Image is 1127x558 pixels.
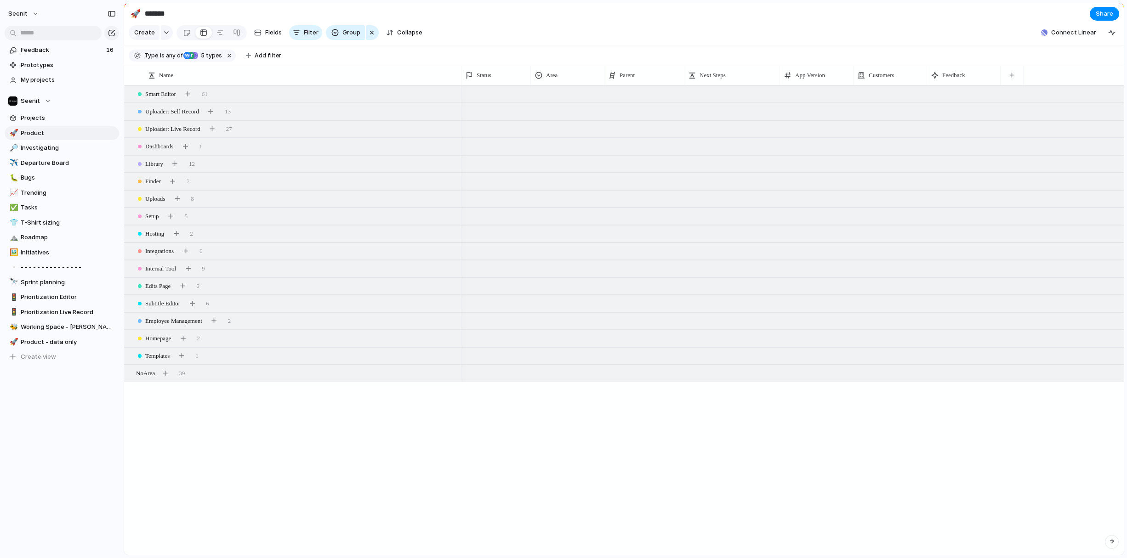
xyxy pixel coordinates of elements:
[8,322,17,332] button: 🐝
[145,212,159,221] span: Setup
[5,276,119,289] div: 🔭Sprint planning
[289,25,322,40] button: Filter
[8,293,17,302] button: 🚦
[145,334,171,343] span: Homepage
[5,320,119,334] div: 🐝Working Space - [PERSON_NAME]
[5,231,119,244] div: ⛰️Roadmap
[10,292,16,303] div: 🚦
[5,290,119,304] a: 🚦Prioritization Editor
[8,218,17,227] button: 👕
[21,158,116,168] span: Departure Board
[190,229,193,238] span: 2
[21,263,116,272] span: - - - - - - - - - - - - - - -
[10,158,16,168] div: ✈️
[255,51,281,60] span: Add filter
[5,58,119,72] a: Prototypes
[10,217,16,228] div: 👕
[189,159,195,169] span: 12
[8,173,17,182] button: 🐛
[145,90,176,99] span: Smart Editor
[10,173,16,183] div: 🐛
[131,7,141,20] div: 🚀
[942,71,965,80] span: Feedback
[228,316,231,326] span: 2
[185,212,188,221] span: 5
[136,369,155,378] span: No Area
[10,203,16,213] div: ✅
[620,71,635,80] span: Parent
[21,248,116,257] span: Initiatives
[21,233,116,242] span: Roadmap
[8,158,17,168] button: ✈️
[5,216,119,230] a: 👕T-Shirt sizing
[21,203,116,212] span: Tasks
[5,335,119,349] a: 🚀Product - data only
[4,6,44,21] button: Seenit
[206,299,209,308] span: 6
[5,246,119,259] a: 🖼️Initiatives
[8,233,17,242] button: ⛰️
[160,51,165,60] span: is
[21,173,116,182] span: Bugs
[8,308,17,317] button: 🚦
[250,25,285,40] button: Fields
[1096,9,1113,18] span: Share
[5,141,119,155] a: 🔎Investigating
[134,28,155,37] span: Create
[21,218,116,227] span: T-Shirt sizing
[183,51,224,61] button: 5 types
[795,71,825,80] span: App Version
[5,186,119,200] a: 📈Trending
[8,338,17,347] button: 🚀
[21,322,116,332] span: Working Space - [PERSON_NAME]
[1090,7,1119,21] button: Share
[159,71,173,80] span: Name
[1037,26,1100,39] button: Connect Linear
[21,113,116,123] span: Projects
[326,25,365,40] button: Group
[10,187,16,198] div: 📈
[21,352,56,361] span: Create view
[191,194,194,203] span: 8
[106,45,115,55] span: 16
[10,247,16,258] div: 🖼️
[145,264,176,273] span: Internal Tool
[21,45,103,55] span: Feedback
[145,177,161,186] span: Finder
[145,107,199,116] span: Uploader: Self Record
[265,28,282,37] span: Fields
[8,143,17,152] button: 🔎
[195,351,199,361] span: 1
[128,6,143,21] button: 🚀
[21,143,116,152] span: Investigating
[226,124,232,134] span: 27
[158,51,184,61] button: isany of
[21,129,116,138] span: Product
[342,28,360,37] span: Group
[145,124,200,134] span: Uploader: Live Record
[5,201,119,214] div: ✅Tasks
[8,9,28,18] span: Seenit
[5,171,119,185] div: 🐛Bugs
[145,247,174,256] span: Integrations
[546,71,558,80] span: Area
[197,334,200,343] span: 2
[5,156,119,170] div: ✈️Departure Board
[10,262,16,273] div: ▫️
[5,350,119,364] button: Create view
[8,129,17,138] button: 🚀
[5,260,119,274] a: ▫️- - - - - - - - - - - - - - -
[198,52,206,59] span: 5
[179,369,185,378] span: 39
[144,51,158,60] span: Type
[5,305,119,319] a: 🚦Prioritization Live Record
[21,188,116,197] span: Trending
[5,126,119,140] a: 🚀Product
